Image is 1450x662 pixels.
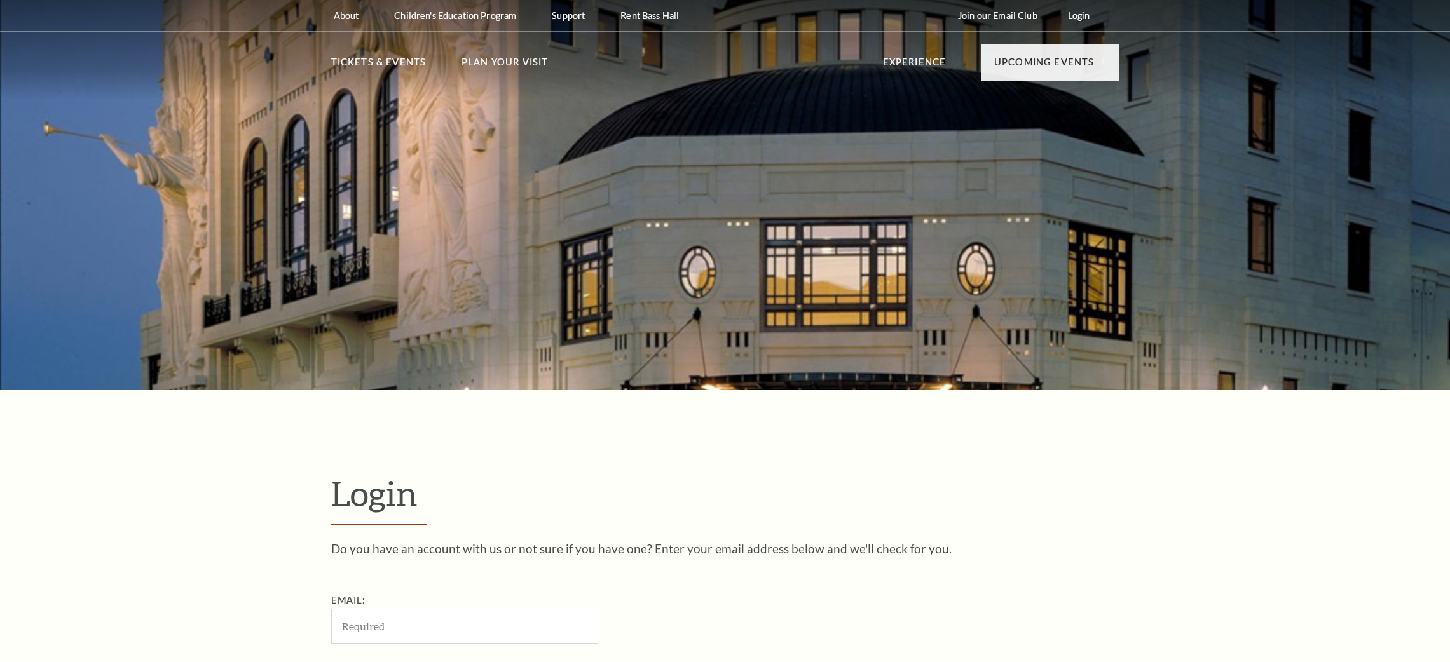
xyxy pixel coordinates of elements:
p: Experience [883,55,947,78]
input: Required [331,609,598,644]
p: Do you have an account with us or not sure if you have one? Enter your email address below and we... [331,543,1119,555]
p: Rent Bass Hall [620,10,679,21]
p: Upcoming Events [994,55,1095,78]
p: Children's Education Program [394,10,516,21]
label: Email: [331,595,366,605]
p: Plan Your Visit [462,55,549,78]
p: About [334,10,359,21]
span: Login [331,473,418,513]
p: Support [552,10,585,21]
p: Tickets & Events [331,55,427,78]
